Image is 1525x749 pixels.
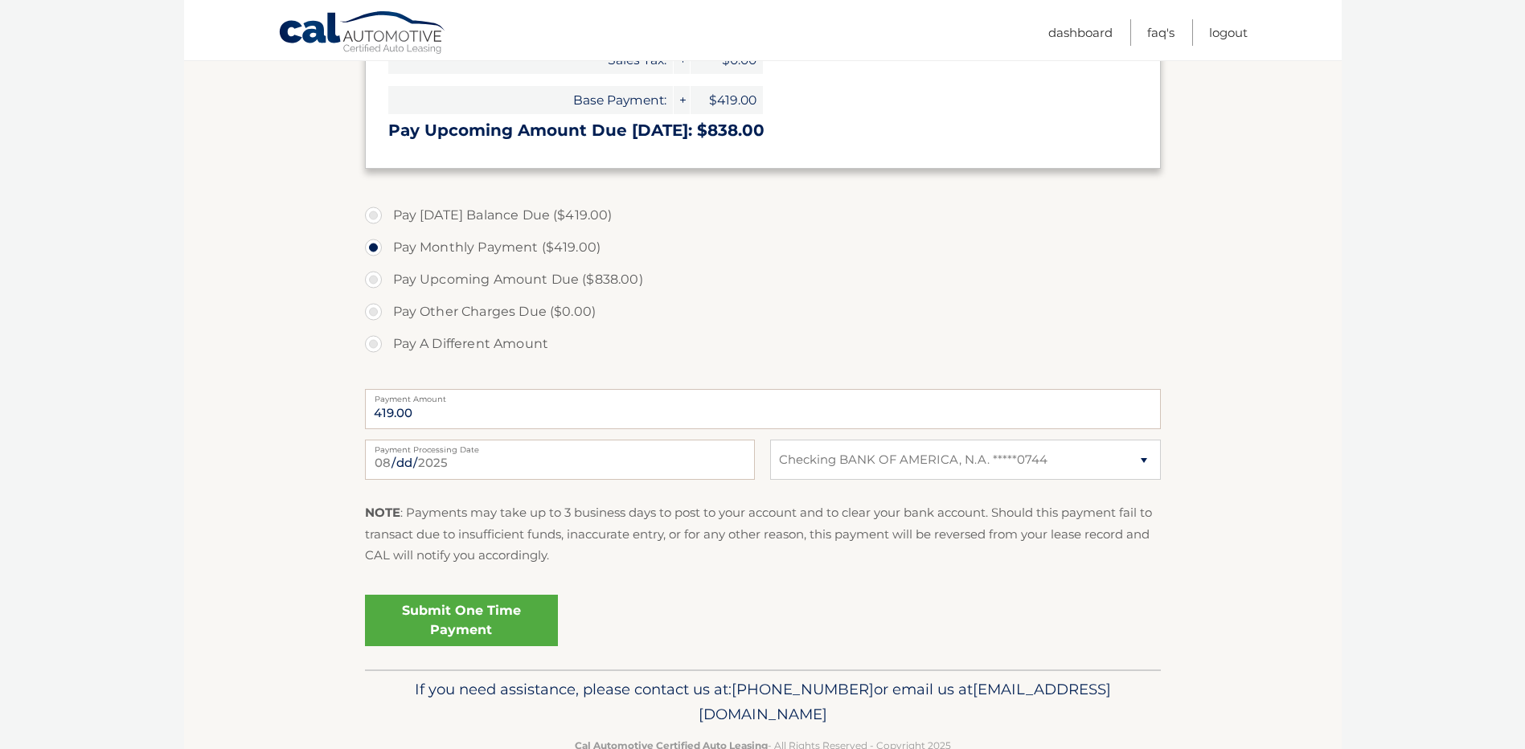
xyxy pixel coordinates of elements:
[365,389,1161,429] input: Payment Amount
[388,86,673,114] span: Base Payment:
[365,231,1161,264] label: Pay Monthly Payment ($419.00)
[365,199,1161,231] label: Pay [DATE] Balance Due ($419.00)
[365,440,755,452] label: Payment Processing Date
[375,677,1150,728] p: If you need assistance, please contact us at: or email us at
[365,440,755,480] input: Payment Date
[365,502,1161,566] p: : Payments may take up to 3 business days to post to your account and to clear your bank account....
[691,86,763,114] span: $419.00
[1209,19,1248,46] a: Logout
[674,86,690,114] span: +
[365,389,1161,402] label: Payment Amount
[365,328,1161,360] label: Pay A Different Amount
[388,121,1138,141] h3: Pay Upcoming Amount Due [DATE]: $838.00
[278,10,447,57] a: Cal Automotive
[365,264,1161,296] label: Pay Upcoming Amount Due ($838.00)
[1048,19,1113,46] a: Dashboard
[365,296,1161,328] label: Pay Other Charges Due ($0.00)
[732,680,874,698] span: [PHONE_NUMBER]
[365,505,400,520] strong: NOTE
[1147,19,1174,46] a: FAQ's
[365,595,558,646] a: Submit One Time Payment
